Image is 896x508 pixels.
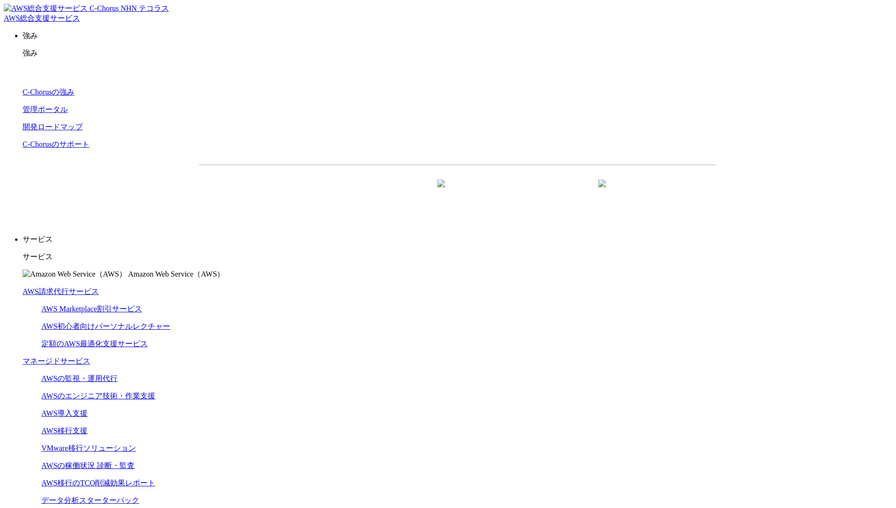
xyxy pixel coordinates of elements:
img: 矢印 [437,180,445,204]
a: まずは相談する [462,180,614,204]
a: 開発ロードマップ [23,123,83,131]
p: サービス [23,235,892,245]
a: C-Chorusの強み [23,88,74,96]
a: AWSのエンジニア技術・作業支援 [41,392,155,400]
span: Amazon Web Service（AWS） [128,270,224,278]
a: 資料を請求する [301,180,453,204]
a: AWS Marketplace割引サービス [41,305,142,313]
p: サービス [23,252,892,262]
a: AWS請求代行サービス [23,287,99,295]
img: AWS総合支援サービス C-Chorus [4,4,119,14]
a: マネージドサービス [23,357,90,365]
a: 管理ポータル [23,105,68,113]
a: AWSの稼働状況 診断・監査 [41,461,135,469]
a: データ分析スターターパック [41,496,139,504]
a: AWS移行支援 [41,427,87,435]
p: 強み [23,31,892,41]
a: AWS総合支援サービス C-Chorus NHN テコラスAWS総合支援サービス [4,4,169,22]
a: C-Chorusのサポート [23,140,89,148]
a: AWS導入支援 [41,409,87,417]
img: Amazon Web Service（AWS） [23,270,127,279]
img: 矢印 [598,180,606,204]
a: AWS初心者向けパーソナルレクチャー [41,322,170,330]
a: VMware移行ソリューション [41,444,136,452]
a: AWS移行のTCO削減効果レポート [41,479,155,487]
a: 定額のAWS最適化支援サービス [41,340,148,348]
a: AWSの監視・運用代行 [41,374,118,382]
p: 強み [23,48,892,58]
